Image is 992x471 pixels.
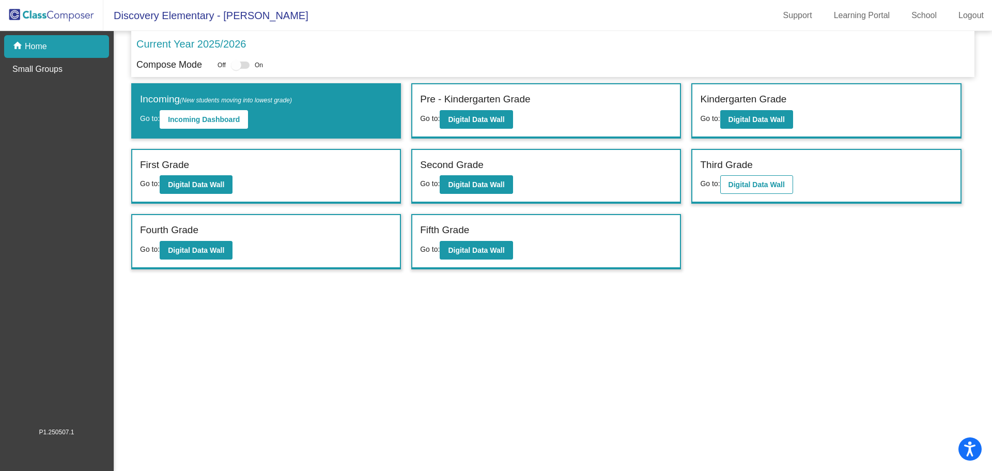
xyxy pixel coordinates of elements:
[700,114,720,123] span: Go to:
[440,175,513,194] button: Digital Data Wall
[440,241,513,260] button: Digital Data Wall
[140,114,160,123] span: Go to:
[168,115,240,124] b: Incoming Dashboard
[140,245,160,253] span: Go to:
[255,60,263,70] span: On
[448,246,504,254] b: Digital Data Wall
[420,114,440,123] span: Go to:
[700,179,720,188] span: Go to:
[180,97,292,104] span: (New students moving into lowest grade)
[140,92,292,107] label: Incoming
[103,7,308,24] span: Discovery Elementary - [PERSON_NAME]
[950,7,992,24] a: Logout
[700,158,752,173] label: Third Grade
[720,110,793,129] button: Digital Data Wall
[826,7,898,24] a: Learning Portal
[729,115,785,124] b: Digital Data Wall
[168,246,224,254] b: Digital Data Wall
[420,179,440,188] span: Go to:
[160,175,233,194] button: Digital Data Wall
[903,7,945,24] a: School
[218,60,226,70] span: Off
[12,40,25,53] mat-icon: home
[140,179,160,188] span: Go to:
[440,110,513,129] button: Digital Data Wall
[420,92,530,107] label: Pre - Kindergarten Grade
[420,158,484,173] label: Second Grade
[420,245,440,253] span: Go to:
[160,241,233,260] button: Digital Data Wall
[136,36,246,52] p: Current Year 2025/2026
[700,92,786,107] label: Kindergarten Grade
[775,7,820,24] a: Support
[160,110,248,129] button: Incoming Dashboard
[136,58,202,72] p: Compose Mode
[420,223,469,238] label: Fifth Grade
[140,158,189,173] label: First Grade
[720,175,793,194] button: Digital Data Wall
[448,180,504,189] b: Digital Data Wall
[140,223,198,238] label: Fourth Grade
[12,63,63,75] p: Small Groups
[168,180,224,189] b: Digital Data Wall
[448,115,504,124] b: Digital Data Wall
[25,40,47,53] p: Home
[729,180,785,189] b: Digital Data Wall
